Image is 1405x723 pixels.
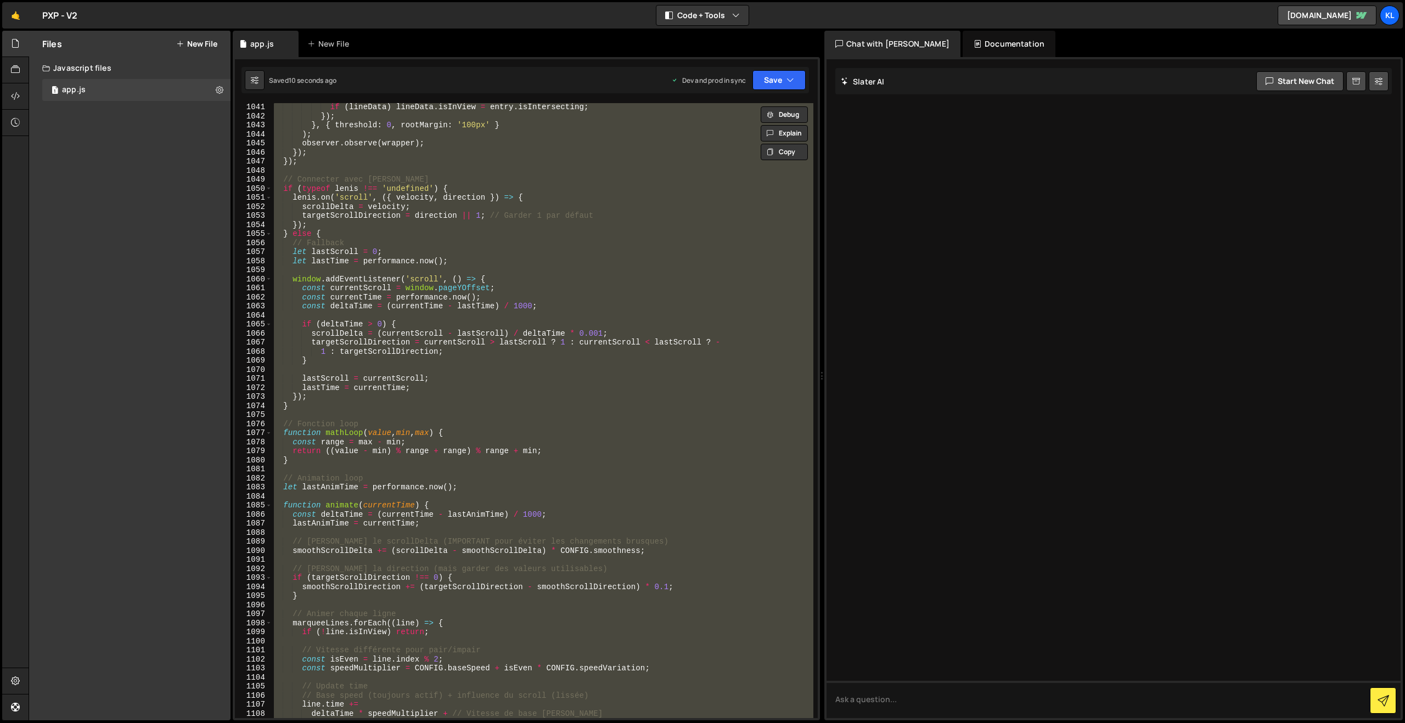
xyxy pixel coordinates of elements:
div: 1042 [235,112,272,121]
div: 1049 [235,175,272,184]
a: 🤙 [2,2,29,29]
h2: Slater AI [841,76,885,87]
div: 1055 [235,229,272,239]
div: 1061 [235,284,272,293]
div: 1069 [235,356,272,365]
div: 1104 [235,673,272,682]
button: Explain [761,125,808,142]
div: 1105 [235,682,272,691]
div: 1053 [235,211,272,221]
button: Save [752,70,806,90]
div: Chat with [PERSON_NAME] [824,31,960,57]
div: app.js [62,85,86,95]
div: 1070 [235,365,272,375]
div: 1047 [235,157,272,166]
div: 1054 [235,221,272,230]
div: 1062 [235,293,272,302]
button: Copy [761,144,808,160]
div: 1051 [235,193,272,202]
div: 1048 [235,166,272,176]
div: 1041 [235,103,272,112]
div: 10 seconds ago [289,76,336,85]
div: 1045 [235,139,272,148]
div: 1050 [235,184,272,194]
div: 1099 [235,628,272,637]
div: 1108 [235,709,272,719]
span: 1 [52,87,58,95]
a: Kl [1380,5,1400,25]
div: 1093 [235,573,272,583]
div: 1103 [235,664,272,673]
div: Dev and prod in sync [671,76,746,85]
div: 1068 [235,347,272,357]
button: Start new chat [1256,71,1344,91]
div: 1044 [235,130,272,139]
div: 1052 [235,202,272,212]
div: 1097 [235,609,272,619]
div: 1089 [235,537,272,546]
div: 1087 [235,519,272,528]
button: Debug [761,106,808,123]
div: 1106 [235,691,272,701]
h2: Files [42,38,62,50]
div: 16752/45754.js [42,79,231,101]
div: 1067 [235,338,272,347]
div: 1060 [235,275,272,284]
div: 1083 [235,483,272,492]
div: 1086 [235,510,272,519]
div: 1091 [235,555,272,564]
button: New File [176,39,217,48]
div: 1088 [235,528,272,538]
div: 1065 [235,320,272,329]
div: 1098 [235,619,272,628]
div: 1101 [235,646,272,655]
div: app.js [250,38,274,49]
div: 1071 [235,374,272,383]
div: Documentation [963,31,1055,57]
div: 1056 [235,239,272,248]
div: 1075 [235,410,272,420]
div: 1080 [235,456,272,465]
div: 1082 [235,474,272,483]
div: 1057 [235,247,272,257]
div: 1063 [235,302,272,311]
a: [DOMAIN_NAME] [1278,5,1376,25]
div: 1076 [235,420,272,429]
div: 1094 [235,583,272,592]
div: 1090 [235,546,272,556]
div: 1046 [235,148,272,157]
div: 1064 [235,311,272,320]
div: 1059 [235,266,272,275]
div: New File [307,38,353,49]
div: 1077 [235,428,272,438]
div: 1072 [235,383,272,393]
div: 1107 [235,700,272,709]
div: 1058 [235,257,272,266]
div: 1079 [235,447,272,456]
button: Code + Tools [656,5,749,25]
div: 1066 [235,329,272,338]
div: 1092 [235,564,272,574]
div: PXP - V2 [42,9,77,22]
div: 1078 [235,438,272,447]
div: 1073 [235,392,272,402]
div: Javascript files [29,57,231,79]
div: Saved [269,76,336,85]
div: 1043 [235,121,272,130]
div: 1081 [235,465,272,474]
div: 1096 [235,601,272,610]
div: 1102 [235,655,272,664]
div: 1074 [235,402,272,411]
div: 1095 [235,591,272,601]
div: 1100 [235,637,272,646]
div: 1085 [235,501,272,510]
div: 1084 [235,492,272,501]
